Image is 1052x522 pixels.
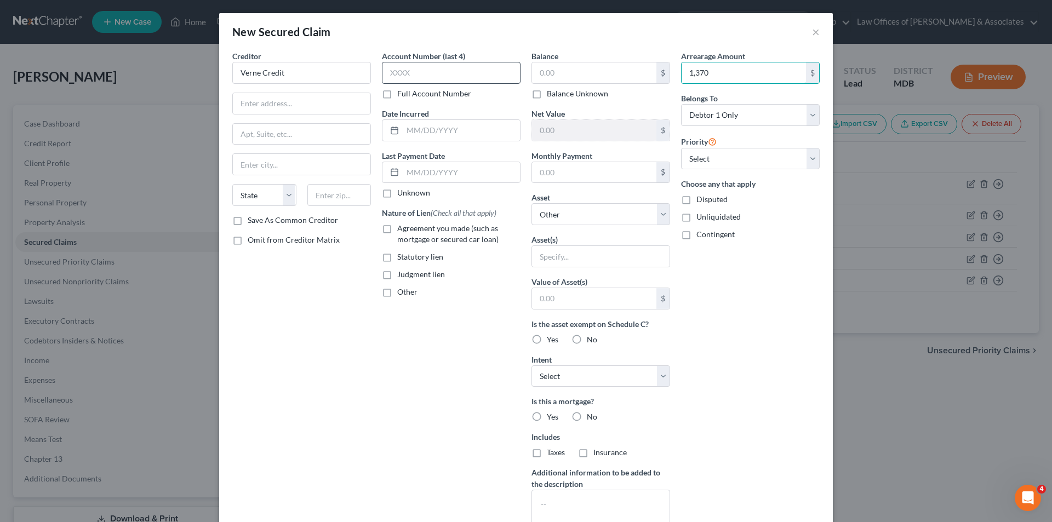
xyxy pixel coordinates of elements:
span: No [587,412,597,421]
p: Hi there! [22,78,197,96]
input: MM/DD/YYYY [403,120,520,141]
input: Enter city... [233,154,370,175]
label: Full Account Number [397,88,471,99]
label: Intent [531,354,552,365]
span: Home [24,369,49,377]
img: Profile image for James [107,18,129,39]
img: Profile image for Emma [128,18,150,39]
input: XXXX [382,62,521,84]
span: Other [397,287,418,296]
span: Unliquidated [696,212,741,221]
button: Help [146,342,219,386]
div: $ [656,120,670,141]
div: $ [656,162,670,183]
label: Balance Unknown [547,88,608,99]
span: Disputed [696,194,728,204]
span: Creditor [232,51,261,61]
span: Yes [547,412,558,421]
button: Messages [73,342,146,386]
span: No [587,335,597,344]
div: We typically reply in a few hours [22,150,183,161]
label: Last Payment Date [382,150,445,162]
span: Insurance [593,448,627,457]
div: Statement of Financial Affairs - Payments Made in the Last 90 days [22,211,184,234]
div: Amendments [22,263,184,275]
img: logo [22,25,85,35]
div: New Secured Claim [232,24,331,39]
div: Send us a message [22,138,183,150]
input: MM/DD/YYYY [403,162,520,183]
p: How can we help? [22,96,197,115]
div: Statement of Financial Affairs - Property Repossessed, Foreclosed, Garnished, Attached, Seized, o... [22,284,184,318]
div: $ [656,62,670,83]
span: Agreement you made (such as mortgage or secured car loan) [397,223,499,244]
input: 0.00 [682,62,806,83]
img: Profile image for Lindsey [149,18,171,39]
div: Statement of Financial Affairs - Property Repossessed, Foreclosed, Garnished, Attached, Seized, o... [16,279,203,323]
span: Taxes [547,448,565,457]
label: Value of Asset(s) [531,276,587,288]
div: Statement of Financial Affairs - Payments Made in the Last 90 days [16,207,203,239]
div: Send us a messageWe typically reply in a few hours [11,129,208,170]
label: Unknown [397,187,430,198]
iframe: Intercom live chat [1015,485,1041,511]
input: 0.00 [532,120,656,141]
label: Arrearage Amount [681,50,745,62]
label: Monthly Payment [531,150,592,162]
div: Amendments [16,259,203,279]
input: Specify... [532,246,670,267]
label: Save As Common Creditor [248,215,338,226]
div: $ [806,62,819,83]
label: Date Incurred [382,108,429,119]
input: 0.00 [532,288,656,309]
label: Includes [531,431,670,443]
input: Search creditor by name... [232,62,371,84]
span: Messages [91,369,129,377]
span: Yes [547,335,558,344]
span: Judgment lien [397,269,445,279]
span: Contingent [696,230,735,239]
span: Belongs To [681,94,718,103]
div: Attorney's Disclosure of Compensation [16,239,203,259]
label: Choose any that apply [681,178,820,190]
label: Account Number (last 4) [382,50,465,62]
label: Additional information to be added to the description [531,467,670,490]
span: (Check all that apply) [431,208,496,217]
button: Search for help [16,181,203,203]
button: × [812,25,820,38]
label: Is this a mortgage? [531,395,670,407]
input: 0.00 [532,62,656,83]
span: 4 [1037,485,1046,494]
input: Apt, Suite, etc... [233,124,370,145]
div: Attorney's Disclosure of Compensation [22,243,184,255]
input: 0.00 [532,162,656,183]
label: Net Value [531,108,565,119]
input: Enter zip... [307,184,371,206]
div: $ [656,288,670,309]
span: Search for help [22,186,89,198]
div: Close [188,18,208,37]
label: Nature of Lien [382,207,496,219]
span: Statutory lien [397,252,443,261]
span: Omit from Creditor Matrix [248,235,340,244]
input: Enter address... [233,93,370,114]
span: Asset [531,193,550,202]
label: Priority [681,135,717,148]
label: Is the asset exempt on Schedule C? [531,318,670,330]
span: Help [174,369,191,377]
label: Asset(s) [531,234,558,245]
label: Balance [531,50,558,62]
